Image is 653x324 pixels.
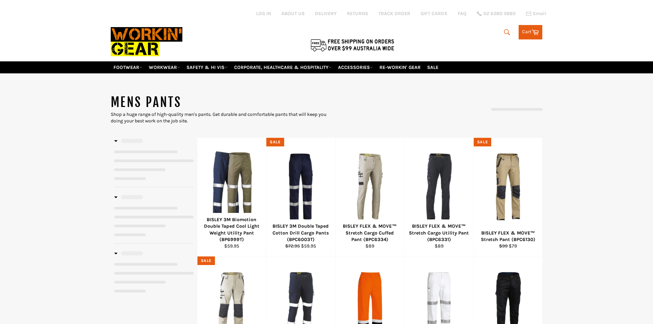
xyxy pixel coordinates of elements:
s: $72.95 [285,243,300,249]
img: BISLEY BP6999T 3M Biomotion Double Taped Cool Light Weight Utility Pant - Workin' Gear [208,146,255,227]
a: WORKWEAR [146,61,183,73]
a: SAFETY & HI VIS [184,61,230,73]
a: BISLEY BP6999T 3M Biomotion Double Taped Cool Light Weight Utility Pant - Workin' Gear BISLEY 3M ... [197,138,266,256]
img: Flat $9.95 shipping Australia wide [310,38,395,52]
img: BISLEY FLEX & MOVE™ Stretch Cargo Cuffed Pant (BPC6334) - Workin' Gear [344,152,396,221]
a: FOOTWEAR [111,61,145,73]
div: BISLEY 3M Biomotion Double Taped Cool Light Weight Utility Pant (BP6999T) [202,216,262,243]
img: BISLEY FLEX & MOVE™ Stretch Cargo Utility Pant (BPC6331) - Workin' Gear [413,152,465,221]
a: Cart [519,25,542,39]
a: FAQ [458,10,467,17]
a: CORPORATE, HEALTHCARE & HOSPITALITY [231,61,334,73]
div: $79 [478,243,538,249]
div: Shop a huge range of high-quality men's pants. Get durable and comfortable pants that will keep y... [111,111,327,124]
div: BISLEY FLEX & MOVE™ Stretch Cargo Utility Pant (BPC6331) [409,223,469,243]
div: $59.95 [202,243,262,249]
div: $59.95 [271,243,331,249]
div: $89 [340,243,400,249]
div: BISLEY FLEX & MOVE™ Stretch Pant (BPC6130) [478,230,538,243]
a: RETURNS [347,10,368,17]
a: Log in [256,11,271,16]
a: BISLEY FLEX & MOVE™ Stretch Cargo Cuffed Pant (BPC6334) - Workin' Gear BISLEY FLEX & MOVE™ Stretc... [335,138,404,256]
div: Sale [197,256,215,265]
div: Sale [266,138,284,146]
div: $89 [409,243,469,249]
span: Email [533,11,546,16]
a: 02 6280 5885 [477,11,516,16]
a: BISLEY BPC6003T 3M Double Taped Cotton Drill Cargo Pants - Workin' Gear BISLEY 3M Double Taped Co... [266,138,335,256]
div: BISLEY FLEX & MOVE™ Stretch Cargo Cuffed Pant (BPC6334) [340,223,400,243]
a: Email [526,11,546,16]
div: Sale [474,138,491,146]
span: 02 6280 5885 [483,11,516,16]
a: GIFT CARDS [421,10,447,17]
s: $99 [499,243,508,249]
a: BISLEY FLEX & MOVE™ Stretch Pant (BPC6130) - Workin' Gear BISLEY FLEX & MOVE™ Stretch Pant (BPC61... [473,138,543,256]
div: BISLEY 3M Double Taped Cotton Drill Cargo Pants (BPC6003T) [271,223,331,243]
a: RE-WORKIN' GEAR [377,61,423,73]
a: ACCESSORIES [335,61,376,73]
a: SALE [424,61,441,73]
img: BISLEY BPC6003T 3M Double Taped Cotton Drill Cargo Pants - Workin' Gear [275,152,327,221]
img: BISLEY FLEX & MOVE™ Stretch Pant (BPC6130) - Workin' Gear [482,152,534,221]
a: BISLEY FLEX & MOVE™ Stretch Cargo Utility Pant (BPC6331) - Workin' Gear BISLEY FLEX & MOVE™ Stret... [404,138,473,256]
a: ABOUT US [281,10,305,17]
a: DELIVERY [315,10,337,17]
a: TRACK ORDER [378,10,410,17]
img: Workin Gear leaders in Workwear, Safety Boots, PPE, Uniforms. Australia's No.1 in Workwear [111,22,182,61]
h1: MENS PANTS [111,94,327,111]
